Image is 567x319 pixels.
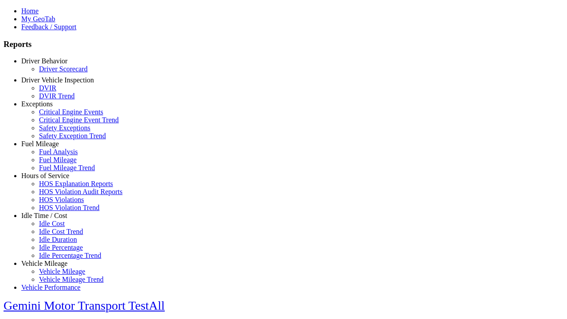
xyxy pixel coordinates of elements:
[39,65,88,73] a: Driver Scorecard
[39,84,56,92] a: DVIR
[4,39,563,49] h3: Reports
[21,57,67,65] a: Driver Behavior
[21,172,69,179] a: Hours of Service
[39,228,83,235] a: Idle Cost Trend
[39,124,90,132] a: Safety Exceptions
[21,76,94,84] a: Driver Vehicle Inspection
[39,108,103,116] a: Critical Engine Events
[39,116,119,124] a: Critical Engine Event Trend
[39,204,100,211] a: HOS Violation Trend
[39,268,85,275] a: Vehicle Mileage
[21,7,39,15] a: Home
[21,260,67,267] a: Vehicle Mileage
[21,212,67,219] a: Idle Time / Cost
[39,252,101,259] a: Idle Percentage Trend
[39,156,77,163] a: Fuel Mileage
[4,299,165,312] a: Gemini Motor Transport TestAll
[39,188,123,195] a: HOS Violation Audit Reports
[39,164,95,171] a: Fuel Mileage Trend
[39,148,78,156] a: Fuel Analysis
[39,196,84,203] a: HOS Violations
[39,276,104,283] a: Vehicle Mileage Trend
[39,180,113,187] a: HOS Explanation Reports
[21,284,81,291] a: Vehicle Performance
[39,132,106,140] a: Safety Exception Trend
[39,244,83,251] a: Idle Percentage
[21,23,76,31] a: Feedback / Support
[21,15,55,23] a: My GeoTab
[39,220,65,227] a: Idle Cost
[21,140,59,148] a: Fuel Mileage
[21,100,53,108] a: Exceptions
[39,92,74,100] a: DVIR Trend
[39,236,77,243] a: Idle Duration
